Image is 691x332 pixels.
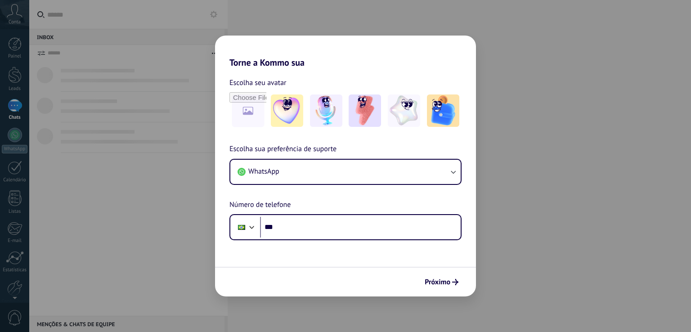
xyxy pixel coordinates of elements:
[233,218,250,237] div: Brazil: + 55
[248,167,279,176] span: WhatsApp
[421,274,462,290] button: Próximo
[229,77,287,89] span: Escolha seu avatar
[229,199,291,211] span: Número de telefone
[425,279,450,285] span: Próximo
[310,94,342,127] img: -2.jpeg
[349,94,381,127] img: -3.jpeg
[388,94,420,127] img: -4.jpeg
[427,94,459,127] img: -5.jpeg
[229,144,337,155] span: Escolha sua preferência de suporte
[230,160,461,184] button: WhatsApp
[271,94,303,127] img: -1.jpeg
[215,36,476,68] h2: Torne a Kommo sua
